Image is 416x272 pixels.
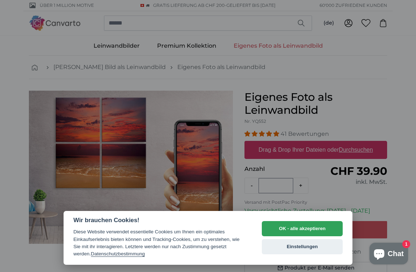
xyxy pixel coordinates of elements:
[91,251,145,257] a: Datenschutzbestimmung
[262,221,343,236] button: OK - alle akzeptieren
[73,228,248,258] div: Diese Website verwendet essentielle Cookies um Ihnen ein optimales Einkaufserlebnis bieten können...
[367,243,410,266] inbox-online-store-chat: Onlineshop-Chat von Shopify
[262,239,343,254] button: Einstellungen
[73,217,248,224] h2: Wir brauchen Cookies!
